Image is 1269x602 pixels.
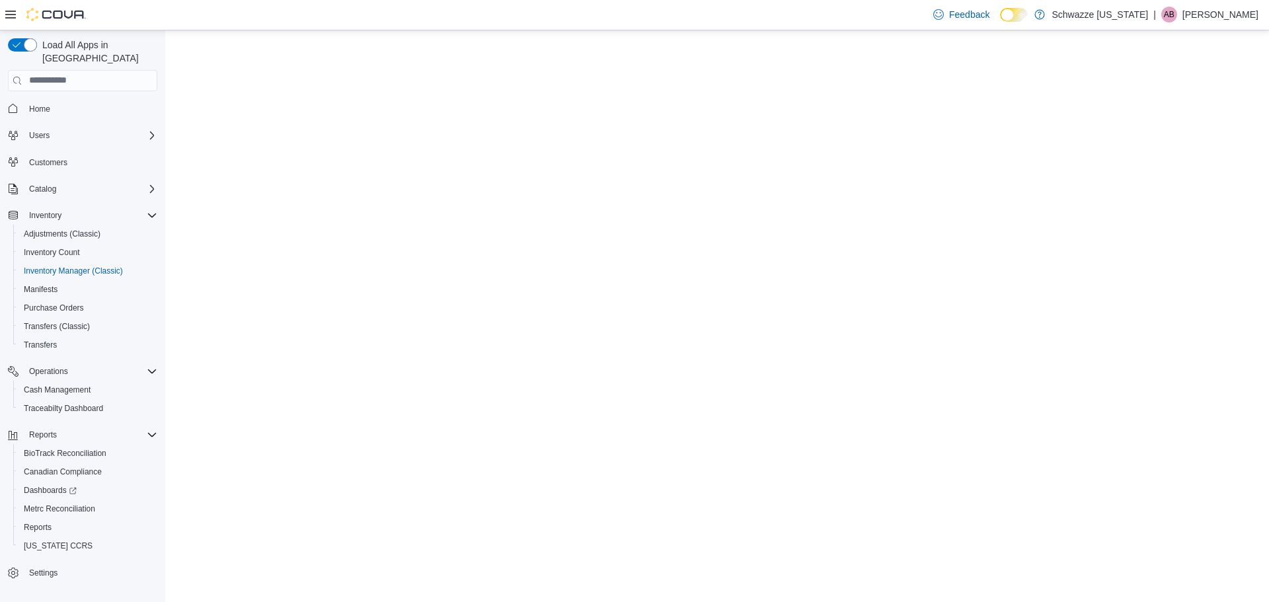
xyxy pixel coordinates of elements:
[13,463,163,481] button: Canadian Compliance
[24,427,157,443] span: Reports
[24,403,103,414] span: Traceabilty Dashboard
[19,519,57,535] a: Reports
[24,207,67,223] button: Inventory
[19,300,157,316] span: Purchase Orders
[19,337,157,353] span: Transfers
[19,519,157,535] span: Reports
[3,180,163,198] button: Catalog
[19,400,108,416] a: Traceabilty Dashboard
[29,184,56,194] span: Catalog
[24,181,157,197] span: Catalog
[19,226,157,242] span: Adjustments (Classic)
[19,319,95,334] a: Transfers (Classic)
[24,181,61,197] button: Catalog
[1052,7,1148,22] p: Schwazze [US_STATE]
[19,263,157,279] span: Inventory Manager (Classic)
[19,464,157,480] span: Canadian Compliance
[13,336,163,354] button: Transfers
[13,299,163,317] button: Purchase Orders
[13,500,163,518] button: Metrc Reconciliation
[3,563,163,582] button: Settings
[29,157,67,168] span: Customers
[24,207,157,223] span: Inventory
[19,482,82,498] a: Dashboards
[29,104,50,114] span: Home
[24,541,93,551] span: [US_STATE] CCRS
[13,262,163,280] button: Inventory Manager (Classic)
[19,501,100,517] a: Metrc Reconciliation
[19,263,128,279] a: Inventory Manager (Classic)
[24,467,102,477] span: Canadian Compliance
[13,225,163,243] button: Adjustments (Classic)
[24,565,63,581] a: Settings
[24,522,52,533] span: Reports
[29,430,57,440] span: Reports
[37,38,157,65] span: Load All Apps in [GEOGRAPHIC_DATA]
[19,245,85,260] a: Inventory Count
[24,303,84,313] span: Purchase Orders
[24,504,95,514] span: Metrc Reconciliation
[13,481,163,500] a: Dashboards
[13,518,163,537] button: Reports
[19,445,157,461] span: BioTrack Reconciliation
[19,319,157,334] span: Transfers (Classic)
[1164,7,1174,22] span: AB
[949,8,989,21] span: Feedback
[24,100,157,117] span: Home
[29,130,50,141] span: Users
[1182,7,1258,22] p: [PERSON_NAME]
[19,382,96,398] a: Cash Management
[19,282,157,297] span: Manifests
[24,229,100,239] span: Adjustments (Classic)
[3,126,163,145] button: Users
[24,363,73,379] button: Operations
[1161,7,1177,22] div: Antonio Brooks
[24,284,58,295] span: Manifests
[19,538,98,554] a: [US_STATE] CCRS
[24,448,106,459] span: BioTrack Reconciliation
[24,564,157,581] span: Settings
[13,280,163,299] button: Manifests
[13,317,163,336] button: Transfers (Classic)
[24,155,73,170] a: Customers
[29,366,68,377] span: Operations
[3,206,163,225] button: Inventory
[19,337,62,353] a: Transfers
[24,363,157,379] span: Operations
[19,501,157,517] span: Metrc Reconciliation
[19,282,63,297] a: Manifests
[19,226,106,242] a: Adjustments (Classic)
[1000,8,1028,22] input: Dark Mode
[24,340,57,350] span: Transfers
[3,362,163,381] button: Operations
[3,99,163,118] button: Home
[19,538,157,554] span: Washington CCRS
[19,245,157,260] span: Inventory Count
[19,382,157,398] span: Cash Management
[13,537,163,555] button: [US_STATE] CCRS
[19,300,89,316] a: Purchase Orders
[13,381,163,399] button: Cash Management
[26,8,86,21] img: Cova
[19,400,157,416] span: Traceabilty Dashboard
[24,128,157,143] span: Users
[24,247,80,258] span: Inventory Count
[24,385,91,395] span: Cash Management
[13,243,163,262] button: Inventory Count
[3,153,163,172] button: Customers
[24,321,90,332] span: Transfers (Classic)
[24,266,123,276] span: Inventory Manager (Classic)
[24,128,55,143] button: Users
[1153,7,1156,22] p: |
[24,101,56,117] a: Home
[13,399,163,418] button: Traceabilty Dashboard
[24,485,77,496] span: Dashboards
[19,464,107,480] a: Canadian Compliance
[24,427,62,443] button: Reports
[29,210,61,221] span: Inventory
[3,426,163,444] button: Reports
[19,445,112,461] a: BioTrack Reconciliation
[13,444,163,463] button: BioTrack Reconciliation
[24,154,157,170] span: Customers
